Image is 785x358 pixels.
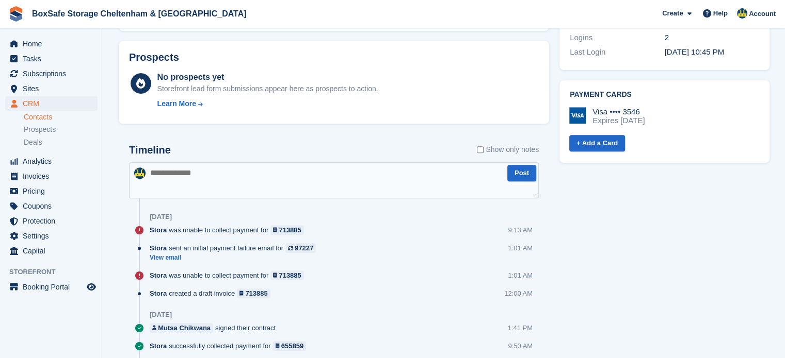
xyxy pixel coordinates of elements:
a: BoxSafe Storage Cheltenham & [GEOGRAPHIC_DATA] [28,5,250,22]
span: Sites [23,81,85,96]
span: Tasks [23,52,85,66]
div: was unable to collect payment for [150,225,309,235]
a: menu [5,66,98,81]
span: Account [749,9,776,19]
div: 12:00 AM [504,288,533,298]
div: 9:50 AM [508,341,533,351]
div: 97227 [295,243,313,253]
a: Deals [24,137,98,148]
div: 1:01 AM [508,243,533,253]
div: successfully collected payment for [150,341,311,351]
div: 713885 [245,288,267,298]
img: Kim Virabi [134,167,146,179]
div: 9:13 AM [508,225,533,235]
span: Subscriptions [23,66,85,81]
span: Stora [150,288,167,298]
span: Storefront [9,267,103,277]
div: 713885 [279,225,301,235]
span: Stora [150,225,167,235]
span: Help [713,8,728,19]
span: Home [23,37,85,51]
span: Settings [23,229,85,243]
a: menu [5,214,98,228]
div: Logins [570,32,665,44]
h2: Payment cards [570,91,759,99]
time: 2025-07-22 21:45:20 UTC [665,47,725,56]
a: 713885 [270,270,304,280]
span: Stora [150,243,167,253]
span: Protection [23,214,85,228]
span: CRM [23,96,85,111]
span: Prospects [24,125,56,134]
a: menu [5,37,98,51]
span: Booking Portal [23,280,85,294]
span: Stora [150,270,167,280]
div: 713885 [279,270,301,280]
a: menu [5,199,98,213]
a: View email [150,253,321,262]
a: Learn More [157,98,378,109]
div: Visa •••• 3546 [592,107,645,116]
a: 655859 [273,341,307,351]
input: Show only notes [477,144,484,155]
span: Invoices [23,169,85,183]
div: No prospects yet [157,71,378,83]
div: created a draft invoice [150,288,276,298]
h2: Prospects [129,52,179,63]
a: Prospects [24,124,98,135]
a: Contacts [24,112,98,122]
span: Stora [150,341,167,351]
div: [DATE] [150,311,172,319]
div: Mutsa Chikwana [158,323,211,333]
a: Preview store [85,281,98,293]
img: Visa Logo [569,107,586,124]
span: Create [662,8,683,19]
a: menu [5,154,98,168]
img: Kim Virabi [737,8,747,19]
a: menu [5,81,98,96]
img: stora-icon-8386f47178a22dfd0bd8f6a31ec36ba5ce8667c1dd55bd0f319d3a0aa187defe.svg [8,6,24,22]
a: 97227 [285,243,316,253]
div: 1:01 AM [508,270,533,280]
div: Last Login [570,46,665,58]
a: menu [5,96,98,111]
a: Mutsa Chikwana [150,323,213,333]
a: menu [5,184,98,198]
a: menu [5,244,98,258]
div: was unable to collect payment for [150,270,309,280]
div: 2 [665,32,760,44]
a: + Add a Card [569,135,625,152]
div: Storefront lead form submissions appear here as prospects to action. [157,83,378,94]
span: Analytics [23,154,85,168]
span: Deals [24,138,42,147]
button: Post [507,165,536,182]
div: sent an initial payment failure email for [150,243,321,253]
a: menu [5,280,98,294]
a: menu [5,229,98,243]
div: 655859 [281,341,303,351]
span: Coupons [23,199,85,213]
a: menu [5,169,98,183]
div: Learn More [157,98,196,109]
label: Show only notes [477,144,539,155]
a: 713885 [270,225,304,235]
h2: Timeline [129,144,171,156]
a: menu [5,52,98,66]
div: [DATE] [150,213,172,221]
span: Pricing [23,184,85,198]
a: 713885 [237,288,270,298]
div: Expires [DATE] [592,116,645,125]
span: Capital [23,244,85,258]
div: 1:41 PM [508,323,533,333]
div: signed their contract [150,323,281,333]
